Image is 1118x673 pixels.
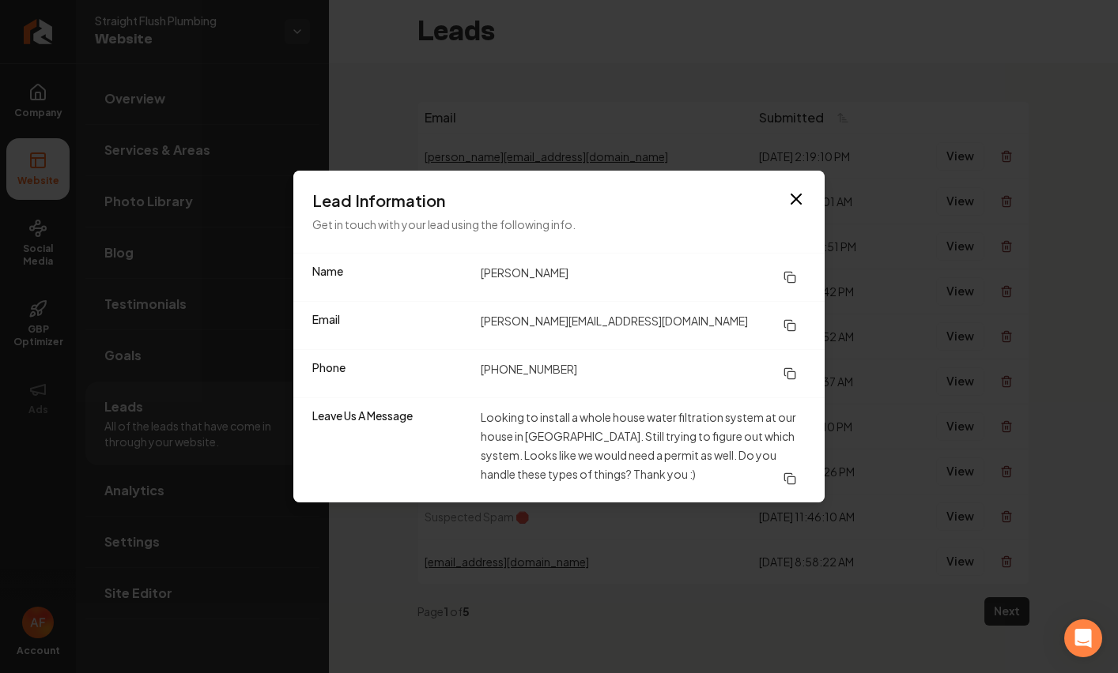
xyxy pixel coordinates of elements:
dd: [PERSON_NAME][EMAIL_ADDRESS][DOMAIN_NAME] [481,311,806,340]
dt: Leave Us A Message [312,408,468,493]
dt: Email [312,311,468,340]
dd: [PHONE_NUMBER] [481,359,806,388]
p: Get in touch with your lead using the following info. [312,215,806,234]
h3: Lead Information [312,190,806,212]
dd: Looking to install a whole house water filtration system at our house in [GEOGRAPHIC_DATA]. Still... [481,408,806,493]
dt: Name [312,263,468,291]
dd: [PERSON_NAME] [481,263,806,291]
dt: Phone [312,359,468,388]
